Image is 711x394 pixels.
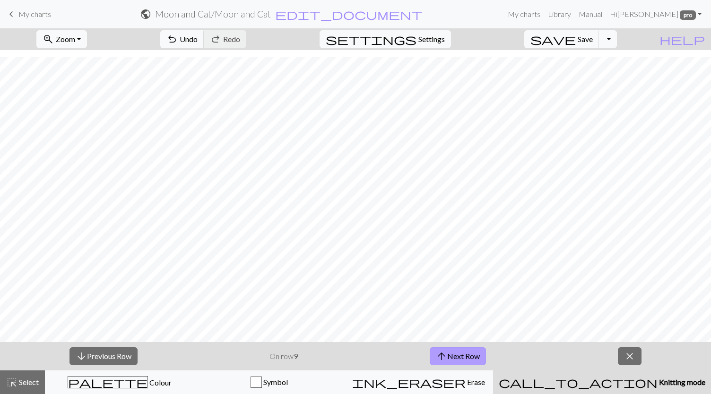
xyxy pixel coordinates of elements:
span: undo [166,33,178,46]
button: Save [524,30,599,48]
span: keyboard_arrow_left [6,8,17,21]
a: Library [544,5,575,24]
span: public [140,8,151,21]
button: Zoom [36,30,87,48]
span: Save [578,34,593,43]
a: Manual [575,5,606,24]
strong: 9 [294,351,298,360]
span: Knitting mode [658,377,705,386]
span: My charts [18,9,51,18]
span: call_to_action [499,376,658,389]
span: Zoom [56,34,75,43]
span: Select [17,377,39,386]
span: Settings [418,34,445,45]
a: Hi[PERSON_NAME] pro [606,5,705,24]
span: arrow_upward [436,350,447,363]
p: On row [269,351,298,362]
span: arrow_downward [76,350,87,363]
a: My charts [6,6,51,22]
button: Undo [160,30,204,48]
button: Previous Row [69,347,138,365]
span: palette [68,376,147,389]
span: edit_document [275,8,423,21]
i: Settings [326,34,416,45]
button: Symbol [194,370,344,394]
button: Erase [344,370,493,394]
span: Erase [466,377,485,386]
button: Next Row [430,347,486,365]
span: Colour [148,378,172,387]
span: Undo [180,34,198,43]
span: save [530,33,576,46]
span: zoom_in [43,33,54,46]
span: highlight_alt [6,376,17,389]
button: SettingsSettings [320,30,451,48]
h2: Moon and Cat / Moon and Cat [155,9,271,19]
span: settings [326,33,416,46]
a: My charts [504,5,544,24]
span: pro [680,10,696,20]
span: Symbol [262,377,288,386]
span: ink_eraser [352,376,466,389]
button: Colour [45,370,194,394]
span: close [624,350,635,363]
button: Knitting mode [493,370,711,394]
span: help [659,33,705,46]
